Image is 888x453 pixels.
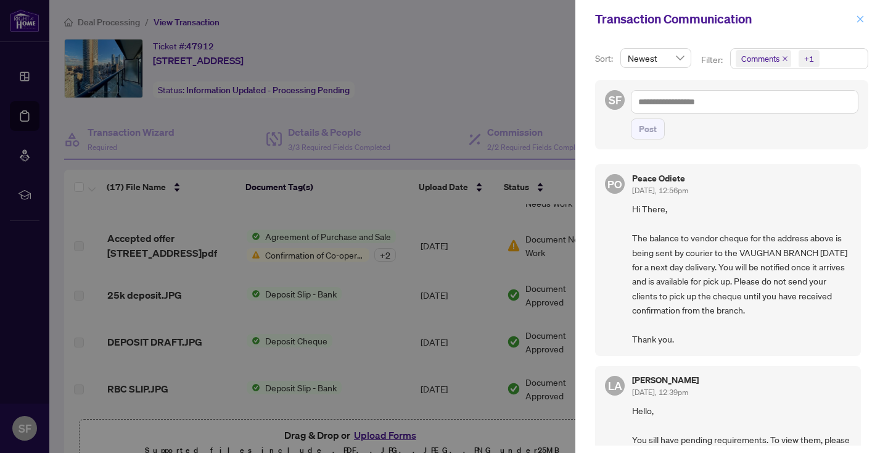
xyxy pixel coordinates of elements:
[804,52,814,65] div: +1
[608,377,622,394] span: LA
[595,52,615,65] p: Sort:
[736,50,791,67] span: Comments
[741,52,779,65] span: Comments
[782,56,788,62] span: close
[632,376,699,384] h5: [PERSON_NAME]
[607,176,622,193] span: PO
[628,49,684,67] span: Newest
[632,186,688,195] span: [DATE], 12:56pm
[632,174,688,183] h5: Peace Odiete
[632,388,688,397] span: [DATE], 12:39pm
[632,202,851,346] span: Hi There, The balance to vendor cheque for the address above is being sent by courier to the VAUG...
[701,53,725,67] p: Filter:
[595,10,852,28] div: Transaction Communication
[856,15,865,23] span: close
[609,91,622,109] span: SF
[631,118,665,139] button: Post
